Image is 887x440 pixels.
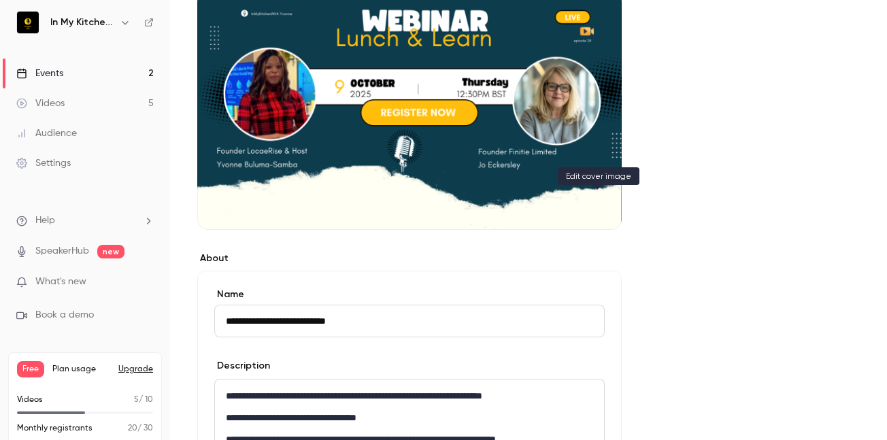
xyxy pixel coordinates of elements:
button: Upgrade [118,364,153,375]
div: Videos [16,97,65,110]
div: Settings [16,156,71,170]
span: Free [17,361,44,377]
label: Description [214,359,270,373]
span: Plan usage [52,364,110,375]
div: Events [16,67,63,80]
span: 5 [134,396,139,404]
p: / 30 [128,422,153,435]
img: In My Kitchen With Yvonne [17,12,39,33]
span: Help [35,214,55,228]
span: What's new [35,275,86,289]
li: help-dropdown-opener [16,214,154,228]
span: new [97,245,124,258]
p: Videos [17,394,43,406]
h6: In My Kitchen With [PERSON_NAME] [50,16,114,29]
label: Name [214,288,605,301]
p: / 10 [134,394,153,406]
p: Monthly registrants [17,422,93,435]
label: About [197,252,622,265]
span: Book a demo [35,308,94,322]
a: SpeakerHub [35,244,89,258]
span: 20 [128,424,137,433]
div: Audience [16,126,77,140]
